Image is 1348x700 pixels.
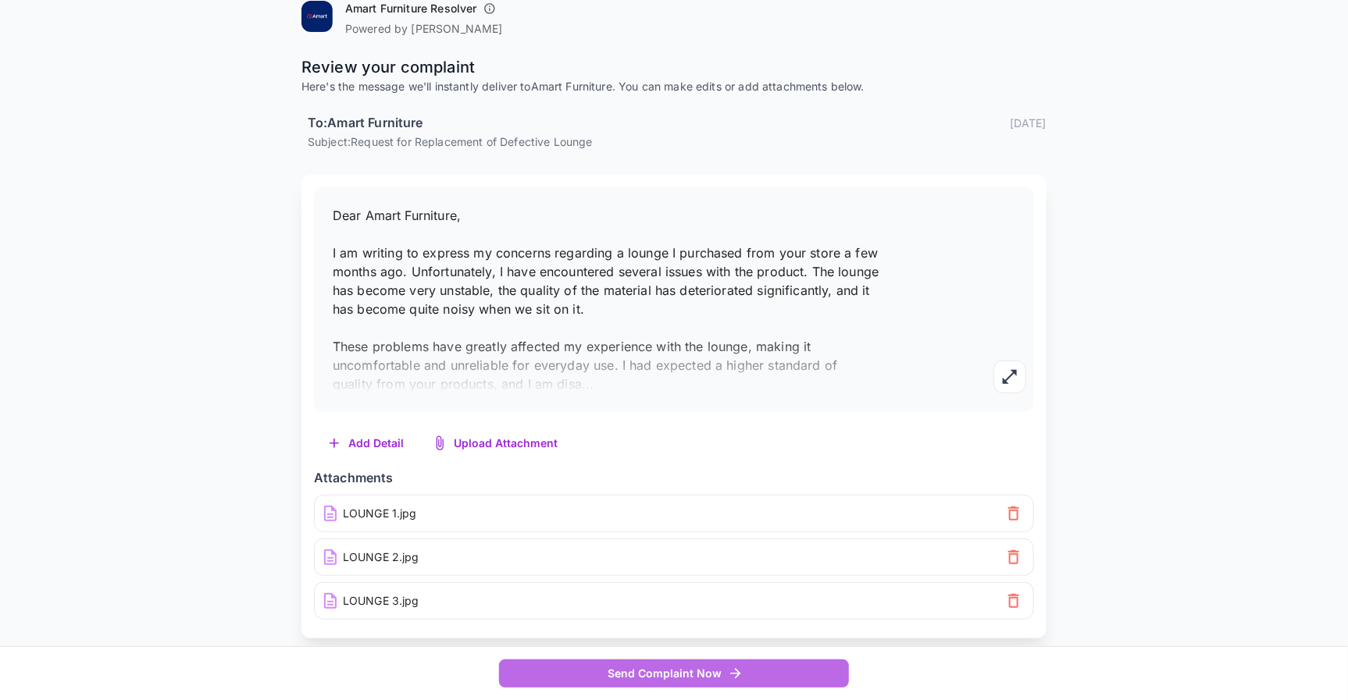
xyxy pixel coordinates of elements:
[419,428,573,460] button: Upload Attachment
[314,428,419,460] button: Add Detail
[1010,115,1047,131] p: [DATE]
[499,659,849,688] button: Send Complaint Now
[345,1,477,16] h6: Amart Furniture Resolver
[301,79,1047,94] p: Here's the message we'll instantly deliver to Amart Furniture . You can make edits or add attachm...
[308,113,423,133] h6: To: Amart Furniture
[301,1,333,32] img: Amart Furniture
[582,376,594,392] span: ...
[308,133,1047,150] p: Subject: Request for Replacement of Defective Lounge
[301,55,1047,79] p: Review your complaint
[343,506,417,521] p: LOUNGE 1.jpg
[314,468,1034,489] h6: Attachments
[343,593,419,609] p: LOUNGE 3.jpg
[333,208,879,392] span: Dear Amart Furniture, I am writing to express my concerns regarding a lounge I purchased from you...
[345,21,503,37] p: Powered by [PERSON_NAME]
[343,549,419,565] p: LOUNGE 2.jpg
